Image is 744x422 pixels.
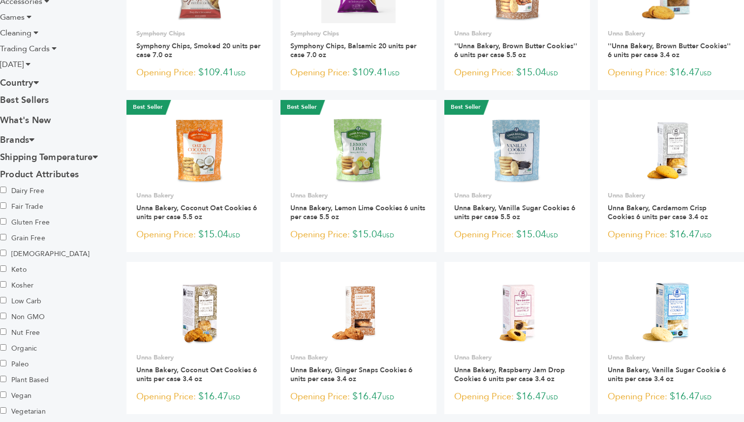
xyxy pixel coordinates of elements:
img: Unna Bakery, Raspberry Jam Drop Cookies 6 units per case 3.4 oz [482,276,553,347]
a: Symphony Chips, Balsamic 20 units per case 7.0 oz [290,41,416,60]
a: Unna Bakery, Vanilla Sugar Cookie 6 units per case 3.4 oz [608,365,726,384]
p: $16.47 [608,227,734,242]
p: Unna Bakery [290,191,427,200]
span: USD [700,69,712,77]
span: Opening Price: [136,66,196,79]
p: $109.41 [290,65,427,80]
span: USD [700,231,712,239]
span: Opening Price: [454,66,514,79]
span: Opening Price: [290,390,350,403]
p: $15.04 [454,227,581,242]
p: Unna Bakery [454,191,581,200]
p: $109.41 [136,65,263,80]
span: Opening Price: [136,390,196,403]
a: Symphony Chips, Smoked 20 units per case 7.0 oz [136,41,260,60]
p: $15.04 [290,227,427,242]
img: Unna Bakery, Coconut Oat Cookies 6 units per case 3.4 oz [164,276,235,347]
p: $15.04 [136,227,263,242]
span: USD [382,231,394,239]
img: Unna Bakery, Vanilla Sugar Cookies 6 units per case 5.5 oz [482,114,553,185]
a: ''Unna Bakery, Brown Butter Cookies'' 6 units per case 5.5 oz [454,41,577,60]
img: Unna Bakery, Cardamom Crisp Cookies 6 units per case 3.4 oz [635,114,707,185]
p: Unna Bakery [136,191,263,200]
p: Symphony Chips [136,29,263,38]
a: ''Unna Bakery, Brown Butter Cookies'' 6 units per case 3.4 oz [608,41,731,60]
a: Unna Bakery, Lemon Lime Cookies 6 units per case 5.5 oz [290,203,425,222]
p: Unna Bakery [608,29,734,38]
a: Unna Bakery, Cardamom Crisp Cookies 6 units per case 3.4 oz [608,203,708,222]
span: Opening Price: [290,66,350,79]
p: Unna Bakery [454,353,581,362]
span: Opening Price: [136,228,196,241]
span: Opening Price: [608,228,667,241]
p: Unna Bakery [454,29,581,38]
span: Opening Price: [454,228,514,241]
img: Unna Bakery, Ginger Snaps Cookies 6 units per case 3.4 oz [323,276,394,347]
span: USD [700,393,712,401]
img: Unna Bakery, Vanilla Sugar Cookie 6 units per case 3.4 oz [635,276,707,347]
a: Unna Bakery, Coconut Oat Cookies 6 units per case 5.5 oz [136,203,257,222]
p: Symphony Chips [290,29,427,38]
span: Opening Price: [290,228,350,241]
span: USD [382,393,394,401]
img: Unna Bakery, Coconut Oat Cookies 6 units per case 5.5 oz [164,114,235,185]
span: USD [228,393,240,401]
span: Opening Price: [608,66,667,79]
p: Unna Bakery [608,353,734,362]
span: Opening Price: [608,390,667,403]
span: USD [228,231,240,239]
p: Unna Bakery [608,191,734,200]
p: $16.47 [608,390,734,404]
a: Unna Bakery, Ginger Snaps Cookies 6 units per case 3.4 oz [290,365,412,384]
a: Unna Bakery, Raspberry Jam Drop Cookies 6 units per case 3.4 oz [454,365,565,384]
span: USD [388,69,400,77]
a: Unna Bakery, Coconut Oat Cookies 6 units per case 3.4 oz [136,365,257,384]
span: USD [546,69,558,77]
a: Unna Bakery, Vanilla Sugar Cookies 6 units per case 5.5 oz [454,203,575,222]
span: USD [546,231,558,239]
img: Unna Bakery, Lemon Lime Cookies 6 units per case 5.5 oz [323,114,394,185]
p: Unna Bakery [290,353,427,362]
p: $15.04 [454,65,581,80]
p: $16.47 [454,390,581,404]
span: USD [546,393,558,401]
span: Opening Price: [454,390,514,403]
p: $16.47 [290,390,427,404]
span: USD [234,69,246,77]
p: $16.47 [608,65,734,80]
p: Unna Bakery [136,353,263,362]
p: $16.47 [136,390,263,404]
